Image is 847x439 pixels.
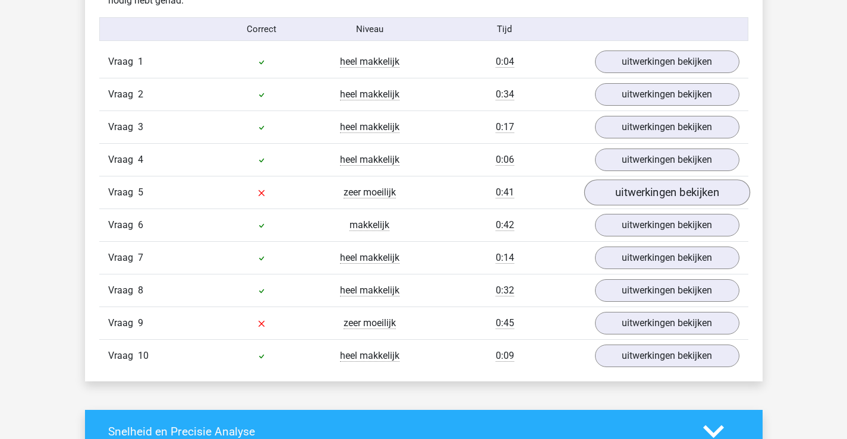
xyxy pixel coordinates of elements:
a: uitwerkingen bekijken [584,179,750,206]
span: 0:17 [496,121,514,133]
a: uitwerkingen bekijken [595,279,739,302]
span: 5 [138,187,143,198]
span: 0:45 [496,317,514,329]
span: heel makkelijk [340,56,399,68]
span: Vraag [108,218,138,232]
span: 6 [138,219,143,230]
span: heel makkelijk [340,121,399,133]
span: heel makkelijk [340,350,399,362]
div: Niveau [316,23,424,36]
a: uitwerkingen bekijken [595,247,739,269]
a: uitwerkingen bekijken [595,345,739,367]
span: 0:06 [496,154,514,166]
span: Vraag [108,316,138,330]
span: 0:32 [496,285,514,296]
span: heel makkelijk [340,89,399,100]
a: uitwerkingen bekijken [595,116,739,138]
span: 0:42 [496,219,514,231]
a: uitwerkingen bekijken [595,214,739,236]
span: 3 [138,121,143,132]
span: 1 [138,56,143,67]
span: 10 [138,350,149,361]
h4: Snelheid en Precisie Analyse [108,425,685,438]
span: 0:14 [496,252,514,264]
span: 7 [138,252,143,263]
span: Vraag [108,120,138,134]
span: 2 [138,89,143,100]
span: 9 [138,317,143,329]
span: Vraag [108,153,138,167]
span: 0:41 [496,187,514,198]
a: uitwerkingen bekijken [595,50,739,73]
span: zeer moeilijk [344,187,396,198]
a: uitwerkingen bekijken [595,83,739,106]
span: heel makkelijk [340,285,399,296]
span: Vraag [108,349,138,363]
span: 0:09 [496,350,514,362]
span: makkelijk [349,219,389,231]
div: Tijd [423,23,585,36]
span: zeer moeilijk [344,317,396,329]
span: heel makkelijk [340,154,399,166]
span: 0:04 [496,56,514,68]
span: Vraag [108,283,138,298]
span: Vraag [108,87,138,102]
span: Vraag [108,185,138,200]
span: 8 [138,285,143,296]
a: uitwerkingen bekijken [595,149,739,171]
span: heel makkelijk [340,252,399,264]
span: Vraag [108,251,138,265]
span: Vraag [108,55,138,69]
span: 0:34 [496,89,514,100]
a: uitwerkingen bekijken [595,312,739,334]
div: Correct [207,23,316,36]
span: 4 [138,154,143,165]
